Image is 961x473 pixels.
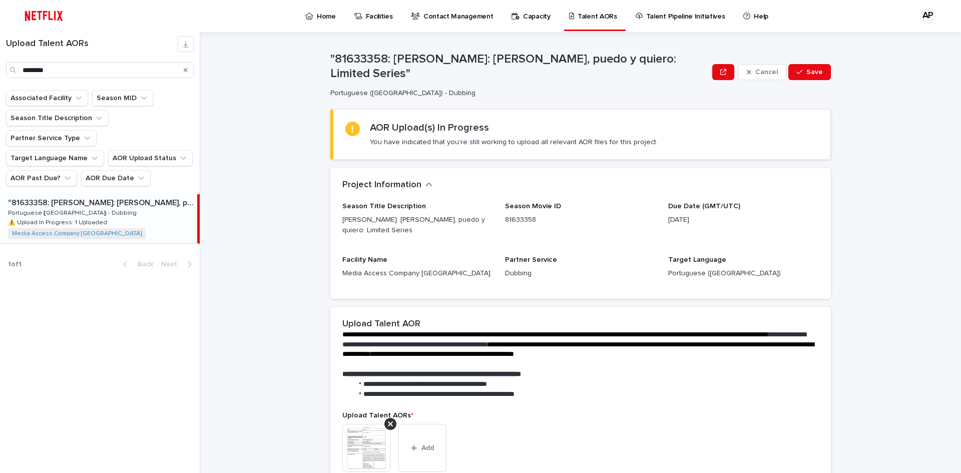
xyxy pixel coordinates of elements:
span: Facility Name [342,256,387,263]
span: Due Date (GMT/UTC) [668,203,740,210]
p: Dubbing [505,268,656,279]
span: Back [132,261,153,268]
h2: Upload Talent AOR [342,319,420,330]
span: Upload Talent AORs [342,412,413,419]
h1: Upload Talent AORs [6,39,178,50]
span: Partner Service [505,256,557,263]
p: 81633358 [505,215,656,225]
button: Next [157,260,200,269]
button: Target Language Name [6,150,104,166]
a: Media Access Company [GEOGRAPHIC_DATA] [12,230,142,237]
h2: Project Information [342,180,421,191]
p: [DATE] [668,215,819,225]
button: Season MID [92,90,153,106]
p: Portuguese ([GEOGRAPHIC_DATA]) [668,268,819,279]
p: Portuguese ([GEOGRAPHIC_DATA]) - Dubbing [8,208,139,217]
p: ⚠️ Upload In Progress: 1 Uploaded [8,217,109,226]
span: Target Language [668,256,726,263]
button: Back [115,260,157,269]
span: Save [806,69,823,76]
div: AP [920,8,936,24]
button: Season Title Description [6,110,109,126]
button: AOR Due Date [81,170,151,186]
input: Search [6,62,194,78]
p: "81633358: Juan Gabriel: Debo, puedo y quiero: Limited Series" [8,196,195,208]
button: AOR Past Due? [6,170,77,186]
img: ifQbXi3ZQGMSEF7WDB7W [20,6,68,26]
button: Cancel [738,64,786,80]
button: Project Information [342,180,432,191]
button: Add [398,424,446,472]
span: Next [161,261,183,268]
h2: AOR Upload(s) In Progress [370,122,489,134]
button: Partner Service Type [6,130,97,146]
p: You have indicated that you're still working to upload all relevant AOR files for this project. [370,138,658,147]
p: Media Access Company [GEOGRAPHIC_DATA] [342,268,493,279]
span: Season Movie ID [505,203,561,210]
p: "81633358: [PERSON_NAME]: [PERSON_NAME], puedo y quiero: Limited Series" [330,52,708,81]
button: Save [788,64,831,80]
button: Associated Facility [6,90,88,106]
span: Cancel [755,69,778,76]
p: [PERSON_NAME]: [PERSON_NAME], puedo y quiero: Limited Series [342,215,493,236]
p: Portuguese ([GEOGRAPHIC_DATA]) - Dubbing [330,89,704,98]
button: AOR Upload Status [108,150,193,166]
span: Season Title Description [342,203,426,210]
span: Add [421,444,434,451]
